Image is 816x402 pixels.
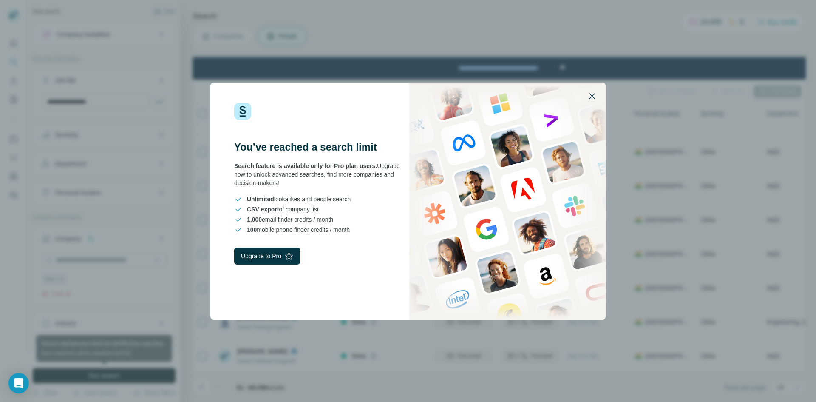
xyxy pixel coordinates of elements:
span: mobile phone finder credits / month [247,225,350,234]
div: Upgrade plan for full access to Surfe [246,2,365,20]
span: Search feature is available only for Pro plan users. [234,163,377,169]
h3: You’ve reached a search limit [234,140,408,154]
span: lookalikes and people search [247,195,351,203]
span: 100 [247,226,257,233]
span: email finder credits / month [247,215,333,224]
div: Upgrade now to unlock advanced searches, find more companies and decision-makers! [234,162,408,187]
img: Surfe Stock Photo - showing people and technologies [409,83,606,320]
span: CSV export [247,206,279,213]
img: Surfe Logo [234,103,251,120]
button: Upgrade to Pro [234,248,300,265]
span: of company list [247,205,319,214]
span: 1,000 [247,216,262,223]
div: Open Intercom Messenger [8,373,29,393]
span: Unlimited [247,196,274,202]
